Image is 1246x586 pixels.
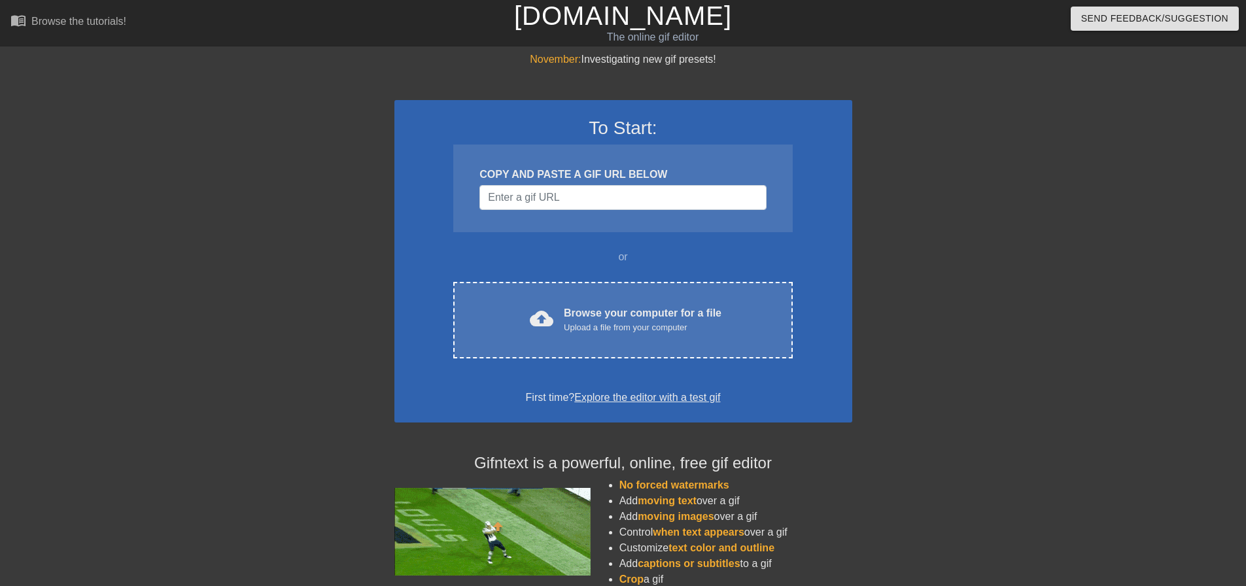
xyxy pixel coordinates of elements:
span: menu_book [10,12,26,28]
h3: To Start: [411,117,835,139]
span: No forced watermarks [619,479,729,491]
span: captions or subtitles [638,558,740,569]
span: moving images [638,511,714,522]
span: November: [530,54,581,65]
div: First time? [411,390,835,405]
div: COPY AND PASTE A GIF URL BELOW [479,167,766,182]
span: text color and outline [668,542,774,553]
a: Explore the editor with a test gif [574,392,720,403]
div: Investigating new gif presets! [394,52,852,67]
a: [DOMAIN_NAME] [514,1,732,30]
div: Browse your computer for a file [564,305,721,334]
span: when text appears [653,526,744,538]
input: Username [479,185,766,210]
li: Add to a gif [619,556,852,572]
a: Browse the tutorials! [10,12,126,33]
div: The online gif editor [422,29,884,45]
span: Crop [619,574,644,585]
span: cloud_upload [530,307,553,330]
span: Send Feedback/Suggestion [1081,10,1228,27]
li: Customize [619,540,852,556]
h4: Gifntext is a powerful, online, free gif editor [394,454,852,473]
li: Control over a gif [619,525,852,540]
img: football_small.gif [394,488,591,576]
li: Add over a gif [619,493,852,509]
div: or [428,249,818,265]
span: moving text [638,495,697,506]
li: Add over a gif [619,509,852,525]
div: Browse the tutorials! [31,16,126,27]
div: Upload a file from your computer [564,321,721,334]
button: Send Feedback/Suggestion [1071,7,1239,31]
